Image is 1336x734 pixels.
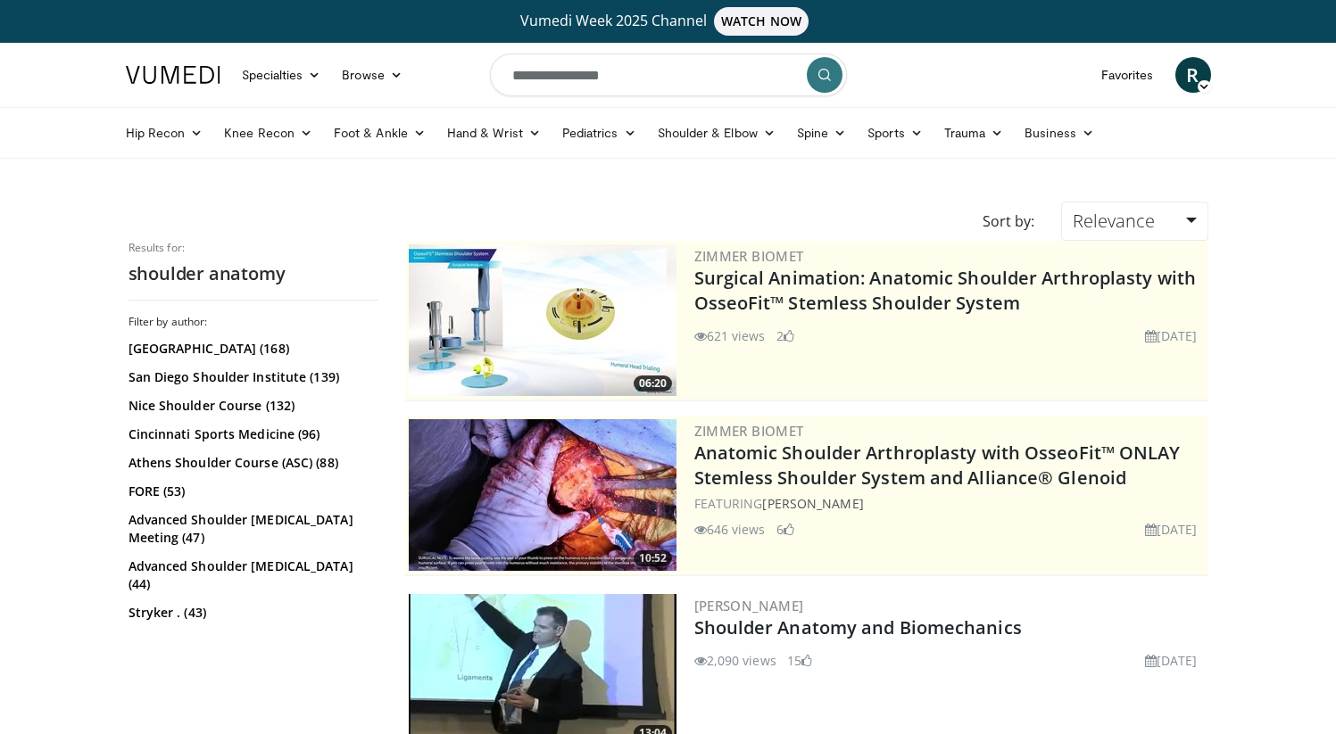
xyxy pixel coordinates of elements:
[1145,520,1198,539] li: [DATE]
[1175,57,1211,93] a: R
[1073,209,1155,233] span: Relevance
[694,494,1205,513] div: FEATURING
[213,115,323,151] a: Knee Recon
[129,511,374,547] a: Advanced Shoulder [MEDICAL_DATA] Meeting (47)
[694,266,1197,315] a: Surgical Animation: Anatomic Shoulder Arthroplasty with OsseoFit™ Stemless Shoulder System
[647,115,786,151] a: Shoulder & Elbow
[552,115,647,151] a: Pediatrics
[129,340,374,358] a: [GEOGRAPHIC_DATA] (168)
[126,66,220,84] img: VuMedi Logo
[129,604,374,622] a: Stryker . (43)
[231,57,332,93] a: Specialties
[1061,202,1207,241] a: Relevance
[776,520,794,539] li: 6
[694,247,804,265] a: Zimmer Biomet
[1014,115,1105,151] a: Business
[490,54,847,96] input: Search topics, interventions
[129,241,378,255] p: Results for:
[129,557,374,593] a: Advanced Shoulder [MEDICAL_DATA] (44)
[129,7,1208,36] a: Vumedi Week 2025 ChannelWATCH NOW
[331,57,413,93] a: Browse
[409,419,676,571] a: 10:52
[323,115,436,151] a: Foot & Ankle
[129,397,374,415] a: Nice Shoulder Course (132)
[714,7,809,36] span: WATCH NOW
[129,454,374,472] a: Athens Shoulder Course (ASC) (88)
[115,115,214,151] a: Hip Recon
[129,482,374,500] a: FORE (53)
[129,368,374,386] a: San Diego Shoulder Institute (139)
[129,425,374,443] a: Cincinnati Sports Medicine (96)
[634,550,672,566] span: 10:52
[694,615,1022,639] a: Shoulder Anatomy and Biomechanics
[129,262,378,285] h2: shoulder anatomy
[969,202,1048,241] div: Sort by:
[409,244,676,396] a: 06:20
[934,115,1015,151] a: Trauma
[1091,57,1165,93] a: Favorites
[857,115,934,151] a: Sports
[634,375,672,392] span: 06:20
[1145,326,1198,345] li: [DATE]
[694,520,766,539] li: 646 views
[762,495,863,512] a: [PERSON_NAME]
[1145,651,1198,670] li: [DATE]
[776,326,794,345] li: 2
[129,315,378,329] h3: Filter by author:
[694,597,804,614] a: [PERSON_NAME]
[409,419,676,571] img: 68921608-6324-4888-87da-a4d0ad613160.300x170_q85_crop-smart_upscale.jpg
[787,651,812,670] li: 15
[786,115,857,151] a: Spine
[694,441,1181,490] a: Anatomic Shoulder Arthroplasty with OsseoFit™ ONLAY Stemless Shoulder System and Alliance® Glenoid
[694,651,776,670] li: 2,090 views
[436,115,552,151] a: Hand & Wrist
[694,326,766,345] li: 621 views
[694,422,804,440] a: Zimmer Biomet
[409,244,676,396] img: 84e7f812-2061-4fff-86f6-cdff29f66ef4.300x170_q85_crop-smart_upscale.jpg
